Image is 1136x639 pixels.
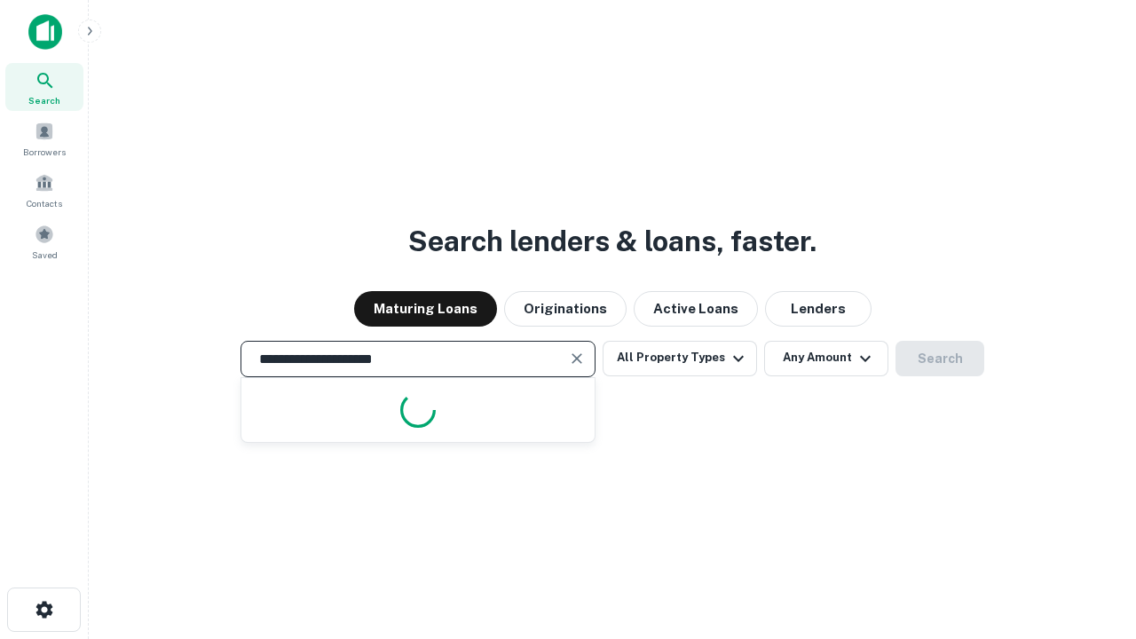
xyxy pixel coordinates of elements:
[408,220,816,263] h3: Search lenders & loans, faster.
[5,63,83,111] a: Search
[5,166,83,214] a: Contacts
[23,145,66,159] span: Borrowers
[354,291,497,327] button: Maturing Loans
[764,341,888,376] button: Any Amount
[634,291,758,327] button: Active Loans
[32,248,58,262] span: Saved
[1047,497,1136,582] iframe: Chat Widget
[504,291,627,327] button: Originations
[28,14,62,50] img: capitalize-icon.png
[564,346,589,371] button: Clear
[5,217,83,265] a: Saved
[27,196,62,210] span: Contacts
[765,291,872,327] button: Lenders
[5,114,83,162] a: Borrowers
[603,341,757,376] button: All Property Types
[28,93,60,107] span: Search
